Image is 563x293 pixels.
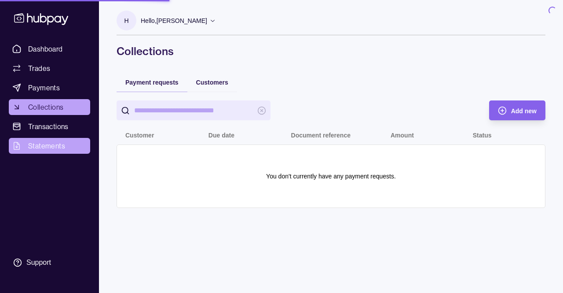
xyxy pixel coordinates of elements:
span: Transactions [28,121,69,132]
span: Statements [28,141,65,151]
a: Dashboard [9,41,90,57]
span: Payments [28,82,60,93]
p: Hello, [PERSON_NAME] [141,16,207,26]
p: Customer [125,132,154,139]
a: Trades [9,60,90,76]
span: Customers [196,79,228,86]
p: H [124,16,128,26]
p: You don't currently have any payment requests. [266,171,396,181]
h1: Collections [117,44,545,58]
span: Payment requests [125,79,179,86]
div: Support [26,258,51,267]
a: Statements [9,138,90,154]
span: Collections [28,102,63,112]
button: Add new [489,100,545,120]
a: Collections [9,99,90,115]
input: search [134,100,253,120]
a: Support [9,253,90,272]
a: Payments [9,80,90,96]
p: Status [473,132,492,139]
p: Amount [391,132,414,139]
span: Add new [511,108,537,115]
p: Document reference [291,132,351,139]
span: Trades [28,63,50,74]
a: Transactions [9,119,90,134]
p: Due date [208,132,234,139]
span: Dashboard [28,44,63,54]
